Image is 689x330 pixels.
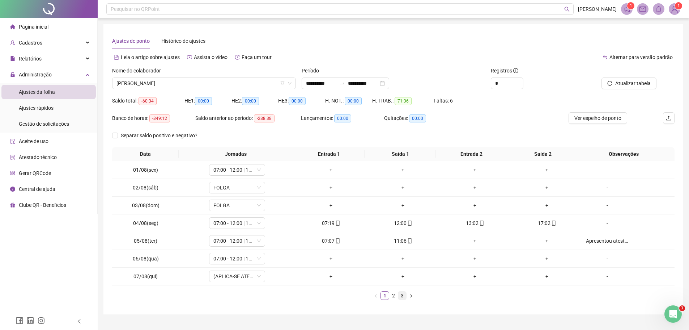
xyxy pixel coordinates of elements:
div: + [298,201,364,209]
th: Data [112,147,179,161]
sup: 1 [627,2,634,9]
span: Observações [581,150,666,158]
div: 12:00 [370,219,436,227]
div: 07:07 [298,237,364,245]
span: Gestão de solicitações [19,121,69,127]
div: Saldo total: [112,97,184,105]
div: + [514,201,580,209]
span: down [257,256,261,261]
span: 00:00 [409,114,426,122]
div: - [586,184,629,192]
span: to [339,80,345,86]
div: Histórico de ajustes [161,37,205,45]
th: Jornadas [179,147,293,161]
span: 07:00 - 12:00 | 13:00 - 16:00 [213,164,261,175]
span: Página inicial [19,24,48,30]
span: [PERSON_NAME] [578,5,617,13]
iframe: Intercom live chat [664,305,682,323]
a: 1 [381,292,389,300]
label: Nome do colaborador [112,67,166,75]
span: Gerar QRCode [19,170,51,176]
span: notification [624,6,630,12]
span: Aceite de uso [19,138,48,144]
span: mail [639,6,646,12]
span: Alternar para versão padrão [609,54,673,60]
div: Quitações: [384,114,454,122]
div: + [442,255,508,263]
th: Entrada 2 [436,147,507,161]
span: 05/08(ter) [134,238,157,244]
div: 17:02 [514,219,580,227]
div: + [442,272,508,280]
span: gift [10,202,15,208]
div: + [514,166,580,174]
span: 07:00 - 12:00 | 13:00 - 17:00 [213,218,261,229]
span: 01/08(sex) [133,167,158,173]
label: Período [302,67,324,75]
div: Lançamentos: [301,114,384,122]
span: Administração [19,72,52,78]
span: Central de ajuda [19,186,55,192]
span: linkedin [27,317,34,324]
span: mobile [479,221,484,226]
button: left [372,291,380,300]
span: mobile [407,238,412,243]
div: + [370,272,436,280]
span: mobile [550,221,556,226]
span: 00:00 [195,97,212,105]
li: 2 [389,291,398,300]
span: Clube QR - Beneficios [19,202,66,208]
span: Relatórios [19,56,42,62]
span: down [257,185,261,190]
button: right [407,291,415,300]
span: Faça um tour [242,54,272,60]
li: 3 [398,291,407,300]
a: 2 [390,292,397,300]
span: swap [603,55,608,60]
span: 1 [679,305,685,311]
div: + [442,237,508,245]
span: Leia o artigo sobre ajustes [121,54,180,60]
span: info-circle [513,68,518,73]
span: instagram [38,317,45,324]
li: 1 [380,291,389,300]
div: HE 2: [231,97,278,105]
div: HE 1: [184,97,231,105]
span: Separar saldo positivo e negativo? [118,131,200,139]
li: Página anterior [372,291,380,300]
span: 06/08(qua) [133,256,159,262]
div: HE 3: [278,97,325,105]
span: Ajustes rápidos [19,105,54,111]
div: H. TRAB.: [372,97,434,105]
span: left [374,294,378,298]
span: solution [10,155,15,160]
div: Apresentou atestado de comparecimento das 12:13 ás 14:10 [586,237,629,245]
button: Atualizar tabela [601,78,656,89]
span: reload [607,81,612,86]
a: 3 [398,292,406,300]
div: + [298,255,364,263]
span: down [257,168,261,172]
span: Cadastros [19,40,42,46]
span: upload [666,115,672,121]
span: right [409,294,413,298]
span: file-text [114,55,119,60]
span: -60:34 [139,97,157,105]
span: Atestado técnico [19,154,57,160]
span: down [257,274,261,279]
span: 07:00 - 12:00 | 13:00 - 17:00 [213,253,261,264]
span: Assista o vídeo [194,54,227,60]
span: JOSINEA ARCANJO DOS SANTOS [116,78,292,89]
span: filter [280,81,285,85]
span: qrcode [10,171,15,176]
div: Ajustes de ponto [112,37,150,45]
img: 13968 [669,4,680,14]
span: Registros [491,67,518,75]
span: Atualizar tabela [615,79,651,87]
div: H. NOT.: [325,97,372,105]
span: -288:38 [254,114,275,122]
span: mobile [335,238,340,243]
div: + [514,272,580,280]
span: Ajustes da folha [19,89,55,95]
th: Entrada 1 [293,147,365,161]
